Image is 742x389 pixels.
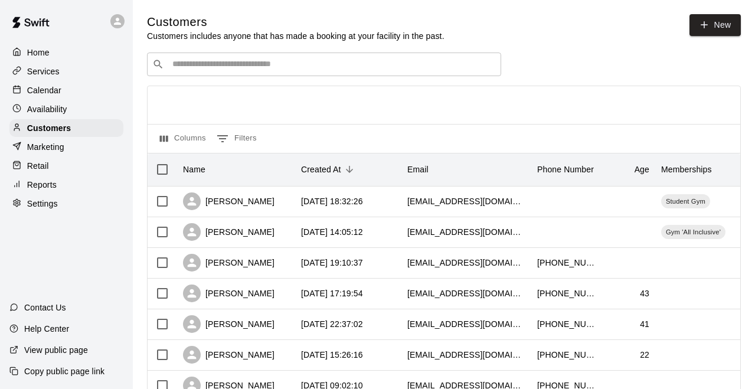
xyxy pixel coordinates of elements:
[301,257,363,269] div: 2025-10-10 19:10:37
[407,287,525,299] div: mattfudd@gmail.com
[301,318,363,330] div: 2025-10-07 22:37:02
[9,157,123,175] a: Retail
[407,195,525,207] div: daltonharris2700@gmail.com
[640,318,649,330] div: 41
[183,223,274,241] div: [PERSON_NAME]
[9,119,123,137] a: Customers
[531,153,602,186] div: Phone Number
[407,349,525,361] div: nryker06@gmail.com
[9,176,123,194] a: Reports
[301,195,363,207] div: 2025-10-13 18:32:26
[689,14,740,36] a: New
[537,318,596,330] div: +18015585227
[27,47,50,58] p: Home
[407,226,525,238] div: kayman.hulse99@gmail.com
[24,365,104,377] p: Copy public page link
[9,100,123,118] a: Availability
[341,161,358,178] button: Sort
[157,129,209,148] button: Select columns
[183,285,274,302] div: [PERSON_NAME]
[301,349,363,361] div: 2025-10-07 15:26:16
[9,44,123,61] a: Home
[407,153,429,186] div: Email
[27,103,67,115] p: Availability
[537,257,596,269] div: +14358496725
[147,14,444,30] h5: Customers
[301,287,363,299] div: 2025-10-09 17:19:54
[301,153,341,186] div: Created At
[24,302,66,313] p: Contact Us
[537,287,596,299] div: +18018916560
[301,226,363,238] div: 2025-10-11 14:05:12
[27,160,49,172] p: Retail
[27,66,60,77] p: Services
[295,153,401,186] div: Created At
[27,198,58,210] p: Settings
[661,227,725,237] span: Gym 'All Inclusive'
[27,179,57,191] p: Reports
[183,192,274,210] div: [PERSON_NAME]
[401,153,531,186] div: Email
[537,153,594,186] div: Phone Number
[177,153,295,186] div: Name
[640,287,649,299] div: 43
[27,122,71,134] p: Customers
[183,346,274,364] div: [PERSON_NAME]
[9,195,123,213] a: Settings
[9,138,123,156] a: Marketing
[407,257,525,269] div: cjkartchner@gmail.com
[407,318,525,330] div: nazzitay8@yahoo.com
[24,323,69,335] p: Help Center
[537,349,596,361] div: +18016643640
[147,30,444,42] p: Customers includes anyone that has made a booking at your facility in the past.
[640,349,649,361] div: 22
[27,141,64,153] p: Marketing
[9,81,123,99] a: Calendar
[147,53,501,76] div: Search customers by name or email
[24,344,88,356] p: View public page
[635,153,649,186] div: Age
[602,153,655,186] div: Age
[661,197,710,206] span: Student Gym
[9,63,123,80] a: Services
[27,84,61,96] p: Calendar
[661,225,725,239] div: Gym 'All Inclusive'
[183,254,274,272] div: [PERSON_NAME]
[183,153,205,186] div: Name
[183,315,274,333] div: [PERSON_NAME]
[661,194,710,208] div: Student Gym
[661,153,712,186] div: Memberships
[214,129,260,148] button: Show filters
